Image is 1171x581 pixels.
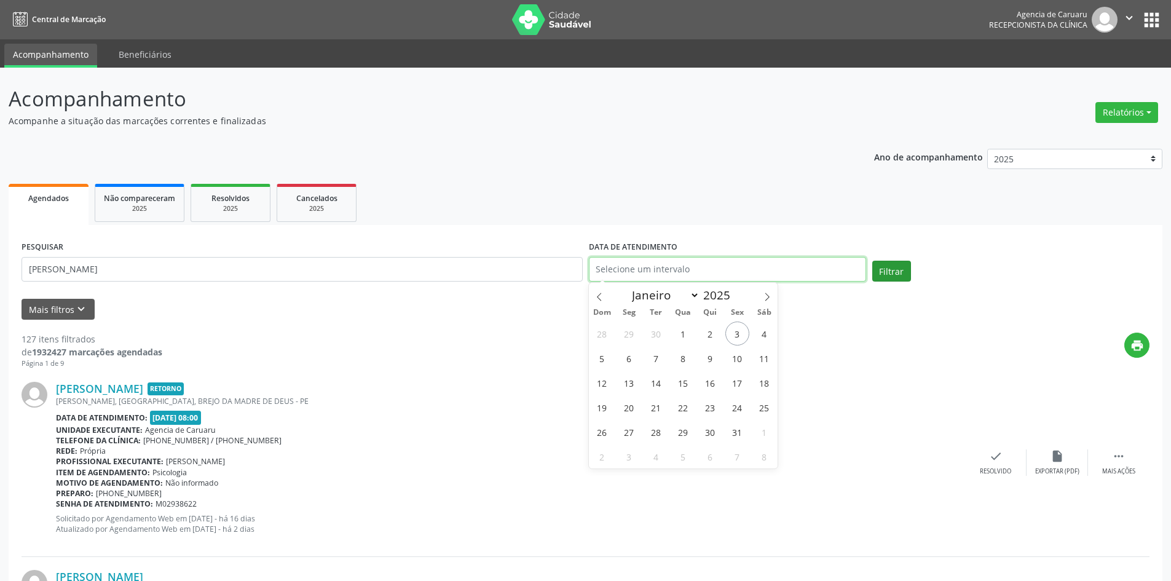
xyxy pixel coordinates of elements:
[698,445,722,468] span: Novembro 6, 2025
[590,322,614,346] span: Setembro 28, 2025
[989,9,1087,20] div: Agencia de Caruaru
[644,420,668,444] span: Outubro 28, 2025
[56,446,77,456] b: Rede:
[644,322,668,346] span: Setembro 30, 2025
[725,445,749,468] span: Novembro 7, 2025
[752,395,776,419] span: Outubro 25, 2025
[671,445,695,468] span: Novembro 5, 2025
[22,333,162,346] div: 127 itens filtrados
[56,435,141,446] b: Telefone da clínica:
[671,346,695,370] span: Outubro 8, 2025
[22,358,162,369] div: Página 1 de 9
[590,395,614,419] span: Outubro 19, 2025
[698,346,722,370] span: Outubro 9, 2025
[152,467,187,478] span: Psicologia
[4,44,97,68] a: Acompanhamento
[590,445,614,468] span: Novembro 2, 2025
[671,395,695,419] span: Outubro 22, 2025
[22,299,95,320] button: Mais filtroskeyboard_arrow_down
[669,309,696,317] span: Qua
[671,322,695,346] span: Outubro 1, 2025
[145,425,216,435] span: Agencia de Caruaru
[56,413,148,423] b: Data de atendimento:
[1130,339,1144,352] i: print
[166,456,225,467] span: [PERSON_NAME]
[22,346,162,358] div: de
[286,204,347,213] div: 2025
[723,309,751,317] span: Sex
[589,257,866,282] input: Selecione um intervalo
[671,420,695,444] span: Outubro 29, 2025
[1092,7,1118,33] img: img
[1122,11,1136,25] i: 
[725,371,749,395] span: Outubro 17, 2025
[698,371,722,395] span: Outubro 16, 2025
[589,238,677,257] label: DATA DE ATENDIMENTO
[143,435,282,446] span: [PHONE_NUMBER] / [PHONE_NUMBER]
[700,287,740,303] input: Year
[874,149,983,164] p: Ano de acompanhamento
[590,420,614,444] span: Outubro 26, 2025
[617,371,641,395] span: Outubro 13, 2025
[698,322,722,346] span: Outubro 2, 2025
[56,488,93,499] b: Preparo:
[9,9,106,30] a: Central de Marcação
[148,382,184,395] span: Retorno
[104,193,175,204] span: Não compareceram
[211,193,250,204] span: Resolvidos
[617,445,641,468] span: Novembro 3, 2025
[752,322,776,346] span: Outubro 4, 2025
[644,445,668,468] span: Novembro 4, 2025
[56,499,153,509] b: Senha de atendimento:
[1051,449,1064,463] i: insert_drive_file
[1118,7,1141,33] button: 
[32,14,106,25] span: Central de Marcação
[980,467,1011,476] div: Resolvido
[200,204,261,213] div: 2025
[22,257,583,282] input: Nome, código do beneficiário ou CPF
[22,382,47,408] img: img
[989,449,1003,463] i: check
[725,395,749,419] span: Outubro 24, 2025
[725,346,749,370] span: Outubro 10, 2025
[644,346,668,370] span: Outubro 7, 2025
[56,456,164,467] b: Profissional executante:
[698,420,722,444] span: Outubro 30, 2025
[96,488,162,499] span: [PHONE_NUMBER]
[104,204,175,213] div: 2025
[9,84,816,114] p: Acompanhamento
[296,193,337,204] span: Cancelados
[56,467,150,478] b: Item de agendamento:
[28,193,69,204] span: Agendados
[752,346,776,370] span: Outubro 11, 2025
[872,261,911,282] button: Filtrar
[156,499,197,509] span: M02938622
[698,395,722,419] span: Outubro 23, 2025
[1112,449,1126,463] i: 
[671,371,695,395] span: Outubro 15, 2025
[150,411,202,425] span: [DATE] 08:00
[752,445,776,468] span: Novembro 8, 2025
[56,396,965,406] div: [PERSON_NAME], [GEOGRAPHIC_DATA], BREJO DA MADRE DE DEUS - PE
[80,446,106,456] span: Própria
[725,322,749,346] span: Outubro 3, 2025
[989,20,1087,30] span: Recepcionista da clínica
[165,478,218,488] span: Não informado
[56,513,965,534] p: Solicitado por Agendamento Web em [DATE] - há 16 dias Atualizado por Agendamento Web em [DATE] - ...
[617,420,641,444] span: Outubro 27, 2025
[110,44,180,65] a: Beneficiários
[22,238,63,257] label: PESQUISAR
[642,309,669,317] span: Ter
[32,346,162,358] strong: 1932427 marcações agendadas
[589,309,616,317] span: Dom
[752,371,776,395] span: Outubro 18, 2025
[752,420,776,444] span: Novembro 1, 2025
[615,309,642,317] span: Seg
[626,287,700,304] select: Month
[56,478,163,488] b: Motivo de agendamento:
[617,395,641,419] span: Outubro 20, 2025
[751,309,778,317] span: Sáb
[590,346,614,370] span: Outubro 5, 2025
[725,420,749,444] span: Outubro 31, 2025
[1124,333,1149,358] button: print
